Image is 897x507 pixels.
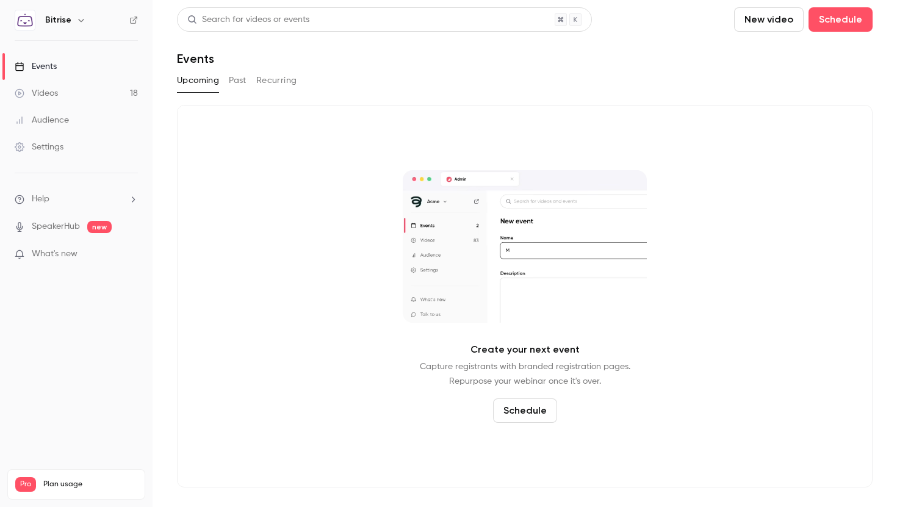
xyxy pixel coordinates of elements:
[32,248,77,261] span: What's new
[15,87,58,99] div: Videos
[15,141,63,153] div: Settings
[734,7,804,32] button: New video
[43,480,137,489] span: Plan usage
[15,477,36,492] span: Pro
[493,398,557,423] button: Schedule
[420,359,630,389] p: Capture registrants with branded registration pages. Repurpose your webinar once it's over.
[87,221,112,233] span: new
[256,71,297,90] button: Recurring
[15,10,35,30] img: Bitrise
[470,342,580,357] p: Create your next event
[32,220,80,233] a: SpeakerHub
[15,193,138,206] li: help-dropdown-opener
[809,7,873,32] button: Schedule
[32,193,49,206] span: Help
[187,13,309,26] div: Search for videos or events
[123,249,138,260] iframe: Noticeable Trigger
[15,60,57,73] div: Events
[177,71,219,90] button: Upcoming
[229,71,247,90] button: Past
[45,14,71,26] h6: Bitrise
[177,51,214,66] h1: Events
[15,114,69,126] div: Audience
